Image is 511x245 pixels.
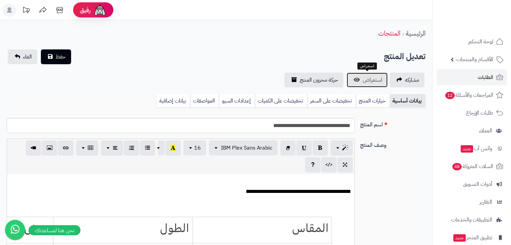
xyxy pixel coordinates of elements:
[465,19,505,33] img: logo-2.png
[461,145,473,153] span: جديد
[357,138,428,149] label: وصف المنتج
[451,215,492,224] span: التطبيقات والخدمات
[56,53,66,61] span: حفظ
[8,49,37,64] a: الغاء
[300,76,338,84] span: حركة مخزون المنتج
[479,126,492,135] span: العملاء
[405,76,419,84] span: مشاركه
[452,162,493,171] span: السلات المتروكة
[456,55,493,64] span: الأقسام والمنتجات
[437,123,507,139] a: العملاء
[219,94,255,108] a: إعدادات السيو
[466,108,493,118] span: طلبات الإرجاع
[478,73,493,82] span: الطلبات
[437,140,507,157] a: وآتس آبجديد
[390,94,425,108] a: بيانات أساسية
[23,53,32,61] span: الغاء
[347,73,388,87] a: استعراض
[356,94,390,108] a: خيارات المنتج
[18,3,35,18] a: تحديثات المنصة
[307,94,356,108] a: تخفيضات على السعر
[437,105,507,121] a: طلبات الإرجاع
[80,6,91,14] span: رفيق
[221,144,272,152] span: IBM Plex Sans Arabic
[363,76,382,84] span: استعراض
[453,234,466,242] span: جديد
[357,63,377,70] div: استعراض
[463,179,492,189] span: أدوات التسويق
[453,233,492,242] span: تطبيق المتجر
[284,73,343,87] a: حركة مخزون المنتج
[406,28,425,38] a: الرئيسية
[437,34,507,50] a: لوحة التحكم
[437,69,507,85] a: الطلبات
[437,158,507,174] a: السلات المتروكة48
[93,3,107,17] img: ai-face.png
[183,140,206,155] button: 16
[209,140,278,155] button: IBM Plex Sans Arabic
[445,92,455,99] span: 12
[452,163,462,170] span: 48
[468,37,493,46] span: لوحة التحكم
[437,212,507,228] a: التطبيقات والخدمات
[41,49,71,64] button: حفظ
[378,28,400,38] a: المنتجات
[157,94,190,108] a: بيانات إضافية
[384,50,425,64] h2: تعديل المنتج
[445,90,493,100] span: المراجعات والأسئلة
[255,94,307,108] a: تخفيضات على الكميات
[390,73,424,87] a: مشاركه
[437,176,507,192] a: أدوات التسويق
[437,194,507,210] a: التقارير
[357,118,428,129] label: اسم المنتج
[190,94,219,108] a: المواصفات
[479,197,492,207] span: التقارير
[194,144,201,152] span: 16
[460,144,492,153] span: وآتس آب
[437,87,507,103] a: المراجعات والأسئلة12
